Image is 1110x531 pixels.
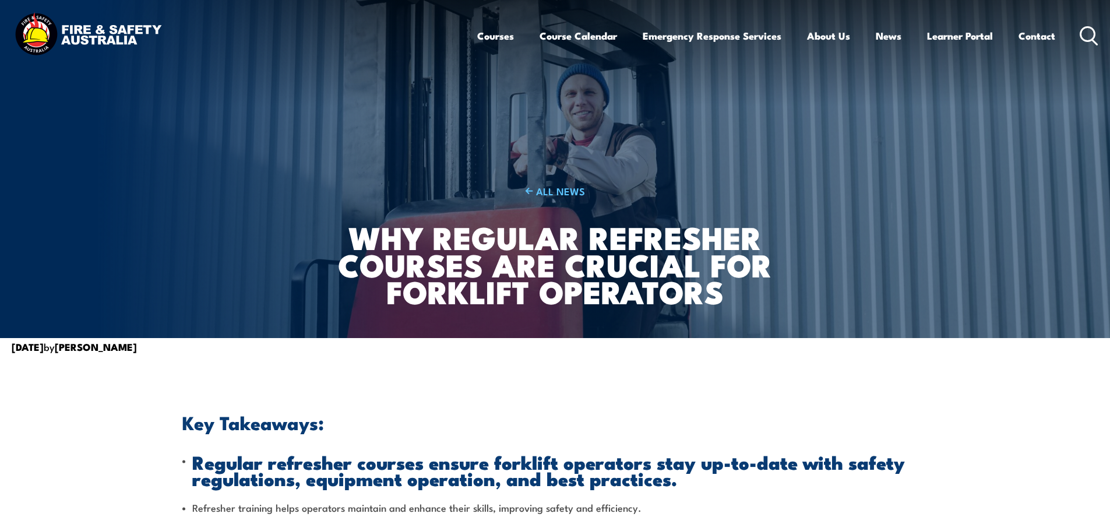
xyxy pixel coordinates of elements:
[182,501,928,514] li: Refresher training helps operators maintain and enhance their skills, improving safety and effici...
[182,407,324,437] strong: Key Takeaways:
[540,20,617,51] a: Course Calendar
[326,184,784,198] a: ALL NEWS
[1019,20,1055,51] a: Contact
[807,20,850,51] a: About Us
[876,20,901,51] a: News
[12,339,137,354] span: by
[12,339,44,354] strong: [DATE]
[55,339,137,354] strong: [PERSON_NAME]
[927,20,993,51] a: Learner Portal
[326,223,784,305] h1: Why Regular Refresher Courses Are Crucial for Forklift Operators
[192,453,928,486] h2: Regular refresher courses ensure forklift operators stay up-to-date with safety regulations, equi...
[643,20,781,51] a: Emergency Response Services
[477,20,514,51] a: Courses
